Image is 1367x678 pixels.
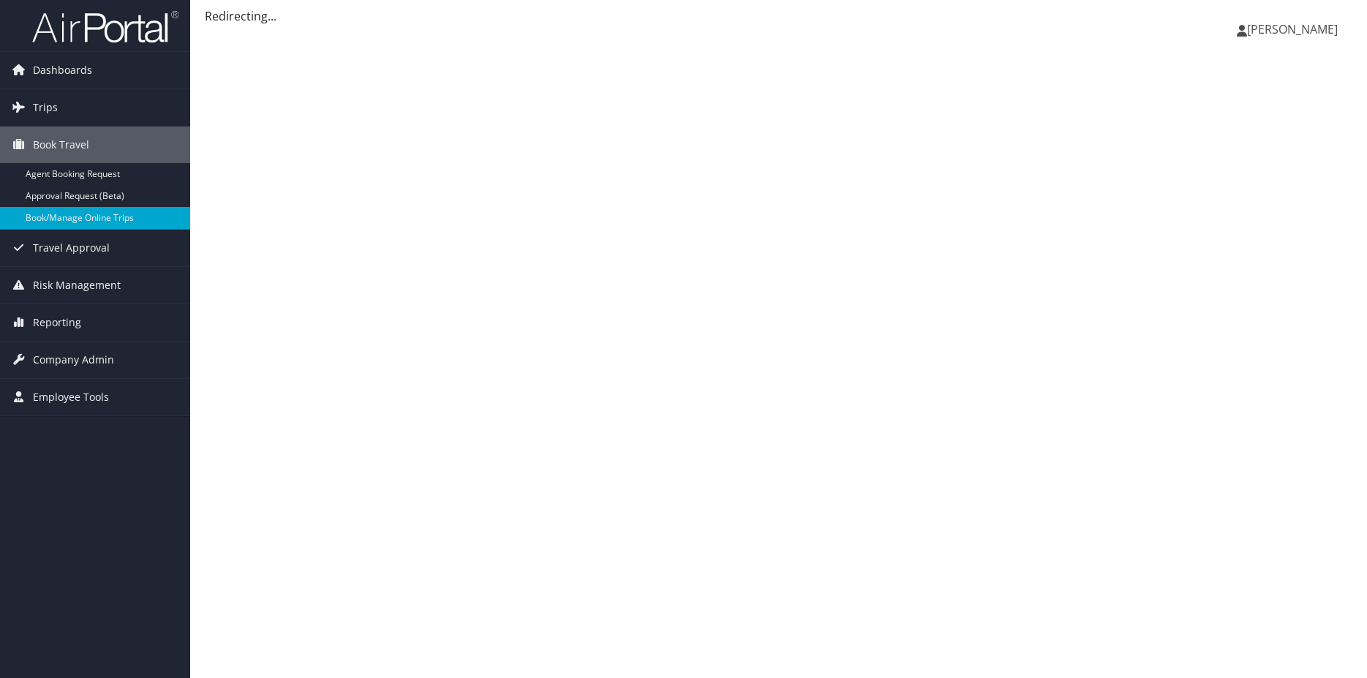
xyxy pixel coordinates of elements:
[32,10,178,44] img: airportal-logo.png
[205,7,1352,25] div: Redirecting...
[33,267,121,304] span: Risk Management
[33,342,114,378] span: Company Admin
[33,52,92,88] span: Dashboards
[1247,21,1338,37] span: [PERSON_NAME]
[33,230,110,266] span: Travel Approval
[33,89,58,126] span: Trips
[1237,7,1352,51] a: [PERSON_NAME]
[33,304,81,341] span: Reporting
[33,379,109,415] span: Employee Tools
[33,127,89,163] span: Book Travel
